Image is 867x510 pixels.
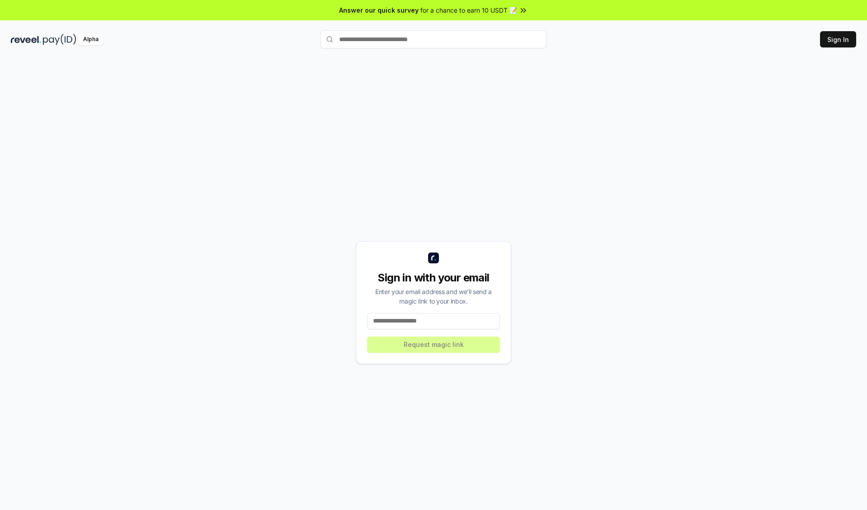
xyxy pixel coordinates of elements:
button: Sign In [820,31,856,47]
span: Answer our quick survey [339,5,419,15]
span: for a chance to earn 10 USDT 📝 [420,5,517,15]
div: Sign in with your email [367,271,500,285]
img: logo_small [428,253,439,263]
div: Alpha [78,34,103,45]
img: pay_id [43,34,76,45]
div: Enter your email address and we’ll send a magic link to your inbox. [367,287,500,306]
img: reveel_dark [11,34,41,45]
